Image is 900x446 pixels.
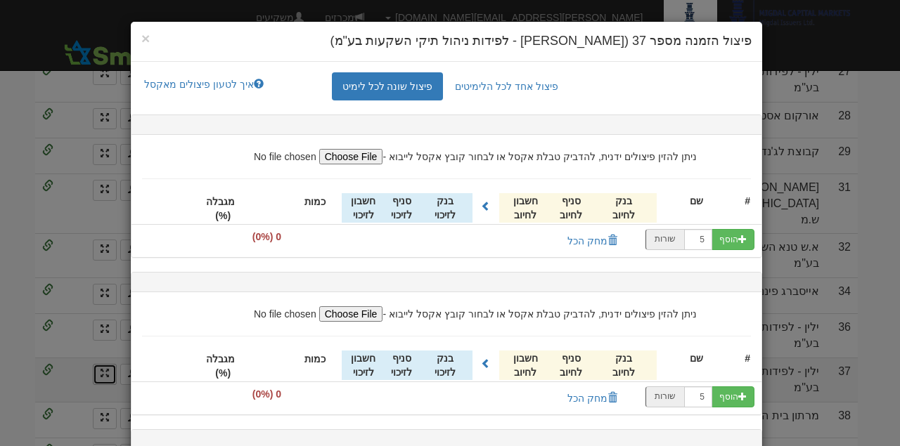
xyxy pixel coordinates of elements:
div: בנק לחיוב [591,193,656,223]
a: פיצול שונה לכל לימיט [332,72,444,100]
div: בנק לזיכוי [418,350,473,380]
div: כמות [289,351,341,367]
small: שורות [655,234,676,244]
div: ניתן להזין פיצולים ידנית, להדביק טבלת אקסל או לבחור קובץ אקסל לייבוא - [131,135,761,164]
div: סניף לזיכוי [385,193,418,223]
a: פיצול אחד לכל הלימיטים [444,72,569,100]
div: חשבון לזיכוי [342,350,385,380]
div: חשבון לחיוב [499,193,552,223]
span: 0 (0%) [245,383,288,405]
span: × [141,30,150,46]
small: שורות [655,391,676,401]
button: הוסף [712,229,754,250]
button: מחק הכל [558,386,626,410]
div: שם [657,193,735,209]
div: מגבלה (%) [210,194,236,223]
div: סניף לזיכוי [385,350,418,380]
button: Close [141,31,150,46]
div: בנק לזיכוי [418,193,473,223]
div: חשבון לחיוב [499,350,552,380]
div: ניתן להזין פיצולים ידנית, להדביק טבלת אקסל או לבחור קובץ אקסל לייבוא - [131,292,761,322]
a: איך לטעון פיצולים מאקסל [135,72,273,96]
div: סניף לחיוב [551,193,591,223]
div: בנק לחיוב [591,350,656,380]
div: שם [657,350,735,366]
div: כמות [289,194,341,209]
span: פיצול הזמנה מספר 37 ([PERSON_NAME] - לפידות ניהול תיקי השקעות בע"מ) [330,34,752,48]
span: 0 (0%) [245,225,288,248]
div: # [735,350,751,366]
div: מגבלה (%) [210,351,236,381]
div: # [735,193,751,209]
button: הוסף [712,386,754,407]
button: מחק הכל [558,229,626,253]
div: חשבון לזיכוי [342,193,385,223]
div: סניף לחיוב [551,350,591,380]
